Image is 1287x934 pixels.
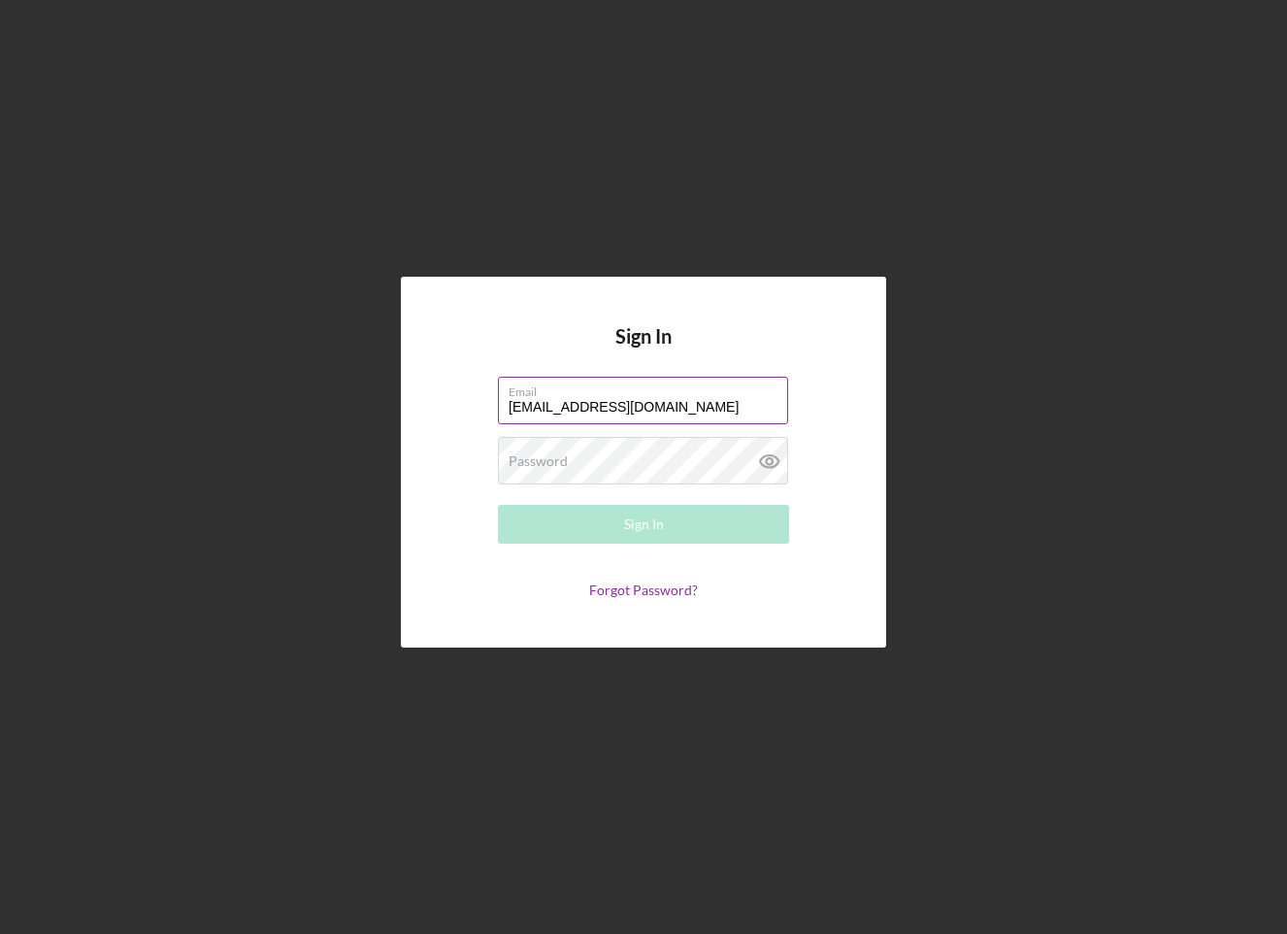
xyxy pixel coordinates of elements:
label: Email [509,378,788,399]
h4: Sign In [615,325,672,377]
label: Password [509,453,568,469]
button: Sign In [498,505,789,544]
a: Forgot Password? [589,582,698,598]
div: Sign In [624,505,664,544]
